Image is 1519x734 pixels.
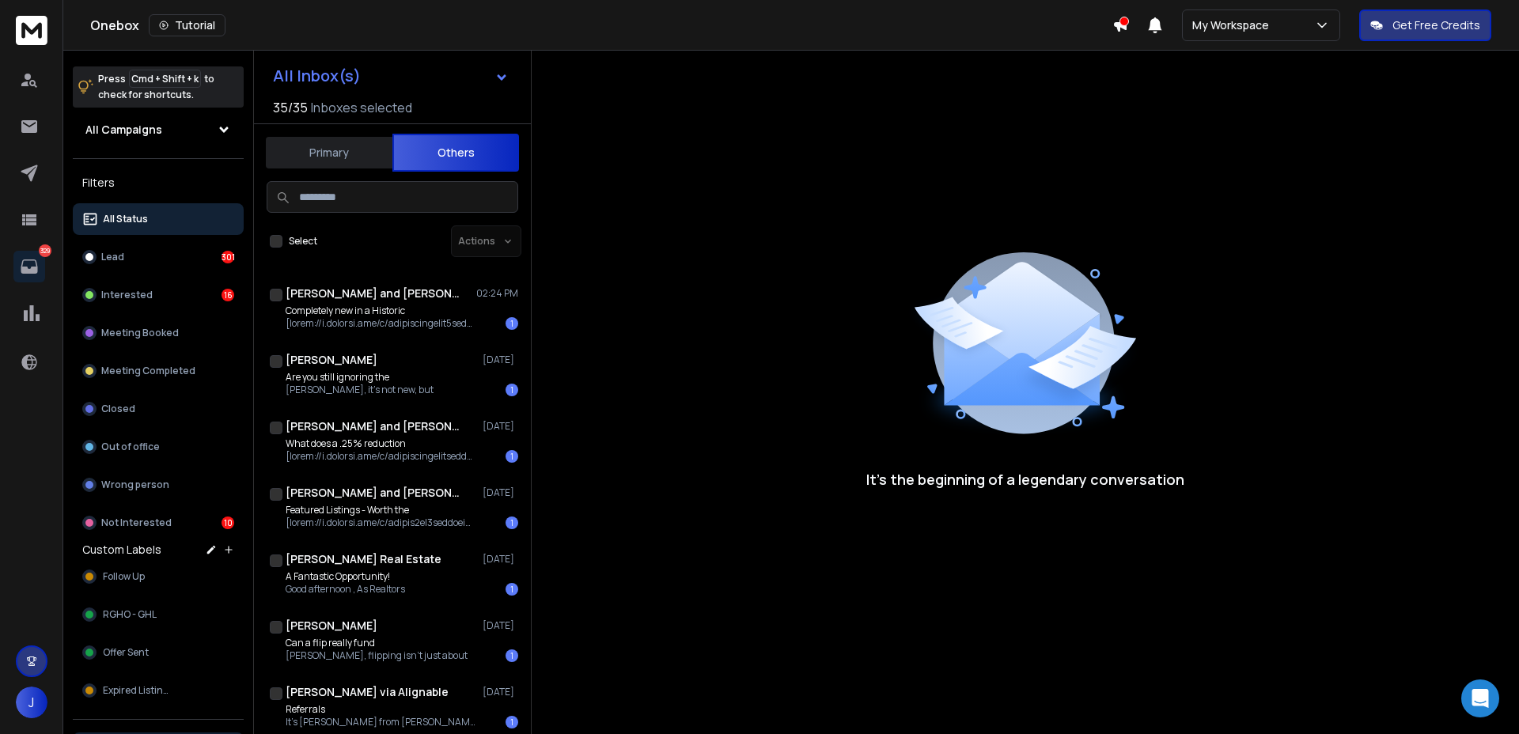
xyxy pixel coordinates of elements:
p: Interested [101,289,153,301]
button: Primary [266,135,392,170]
button: All Status [73,203,244,235]
button: RGHO - GHL [73,599,244,630]
span: Follow Up [103,570,145,583]
button: Lead301 [73,241,244,273]
button: Expired Listing [73,675,244,706]
h1: [PERSON_NAME] [286,618,377,634]
p: [DATE] [483,354,518,366]
h1: All Campaigns [85,122,162,138]
h3: Custom Labels [82,542,161,558]
p: It’s the beginning of a legendary conversation [866,468,1184,490]
div: Open Intercom Messenger [1461,679,1499,717]
button: Meeting Completed [73,355,244,387]
div: 1 [506,649,518,662]
div: 1 [506,384,518,396]
p: Not Interested [101,516,172,529]
p: [lorem://i.dolorsi.ame/c/adipis2el3seddoeiusmodtemporin2utlaboreetdol9m1aliquaenim0admin2veniamqu... [286,516,475,529]
p: [lorem://i.dolorsi.ame/c/adipiscingelitseddoeiu4temporincididuntutlab9etdoloremagnaal3en8adminimv... [286,450,475,463]
p: Out of office [101,441,160,453]
p: Meeting Booked [101,327,179,339]
p: [DATE] [483,619,518,632]
p: What does a .25% reduction [286,437,475,450]
p: Referrals [286,703,475,716]
h3: Filters [73,172,244,194]
p: Are you still ignoring the [286,371,434,384]
span: Cmd + Shift + k [129,70,201,88]
p: 02:24 PM [476,287,518,300]
p: My Workspace [1192,17,1275,33]
p: [DATE] [483,686,518,698]
button: All Inbox(s) [260,60,521,92]
p: Featured Listings - Worth the [286,504,475,516]
p: [PERSON_NAME], it’s not new, but [286,384,434,396]
p: Press to check for shortcuts. [98,71,214,103]
button: Offer Sent [73,637,244,668]
span: Expired Listing [103,684,169,697]
p: Get Free Credits [1392,17,1480,33]
h1: [PERSON_NAME] and [PERSON_NAME] Team [286,286,460,301]
a: 329 [13,251,45,282]
p: Completely new in a Historic [286,305,475,317]
p: [PERSON_NAME], flipping isn’t just about [286,649,468,662]
button: Get Free Credits [1359,9,1491,41]
div: 1 [506,450,518,463]
p: [DATE] [483,486,518,499]
div: Onebox [90,14,1112,36]
h1: [PERSON_NAME] [286,352,377,368]
p: Closed [101,403,135,415]
h1: [PERSON_NAME] via Alignable [286,684,449,700]
p: [lorem://i.dolorsi.ame/c/adipiscingelit5seddoeiusmodtemporincid9utlaboreetdoloremagnaali2enimadmi... [286,317,475,330]
div: 16 [222,289,234,301]
div: 10 [222,516,234,529]
h1: [PERSON_NAME] Real Estate [286,551,441,567]
button: Out of office [73,431,244,463]
p: A Fantastic Opportunity! [286,570,405,583]
button: Meeting Booked [73,317,244,349]
button: Tutorial [149,14,225,36]
p: 329 [39,244,51,257]
p: Wrong person [101,479,169,491]
button: Others [392,134,519,172]
button: Closed [73,393,244,425]
button: Interested16 [73,279,244,311]
button: J [16,687,47,718]
label: Select [289,235,317,248]
p: [DATE] [483,553,518,566]
p: All Status [103,213,148,225]
button: All Campaigns [73,114,244,146]
div: 1 [506,516,518,529]
div: 301 [222,251,234,263]
p: [DATE] [483,420,518,433]
h1: [PERSON_NAME] and [PERSON_NAME] Team [286,485,460,501]
span: RGHO - GHL [103,608,157,621]
span: Offer Sent [103,646,149,659]
h3: Inboxes selected [311,98,412,117]
p: Can a flip really fund [286,637,468,649]
button: Not Interested10 [73,507,244,539]
p: It’s [PERSON_NAME] from [PERSON_NAME] [286,716,475,728]
p: Lead [101,251,124,263]
button: Wrong person [73,469,244,501]
p: Meeting Completed [101,365,195,377]
h1: All Inbox(s) [273,68,361,84]
button: Follow Up [73,561,244,592]
div: 1 [506,716,518,728]
span: 35 / 35 [273,98,308,117]
div: 1 [506,583,518,596]
div: 1 [506,317,518,330]
p: Good afternoon , As Realtors [286,583,405,596]
h1: [PERSON_NAME] and [PERSON_NAME] Team [286,418,460,434]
